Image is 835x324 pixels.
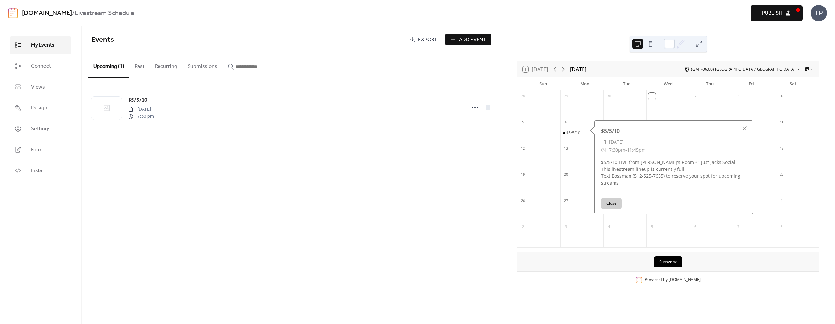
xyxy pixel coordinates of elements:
span: - [625,146,627,154]
button: Recurring [150,53,182,77]
span: Add Event [459,36,486,44]
div: 7 [605,119,613,126]
div: Wed [647,77,689,90]
div: 18 [778,145,785,152]
button: Close [601,198,622,209]
span: Settings [31,125,51,133]
div: 25 [778,171,785,178]
div: 2 [692,93,699,100]
span: Events [91,33,114,47]
div: 3 [735,93,742,100]
button: Past [129,53,150,77]
span: 7:30 pm [128,113,154,120]
div: 7 [735,223,742,231]
div: 20 [562,171,569,178]
div: 11 [778,119,785,126]
div: 1 [648,93,656,100]
span: Design [31,104,47,112]
div: Mon [564,77,606,90]
div: 3 [562,223,569,231]
div: $5/5/10 [560,130,603,136]
span: Connect [31,62,51,70]
a: Export [404,34,442,45]
div: 19 [519,171,526,178]
span: Install [31,167,44,175]
div: 10 [735,119,742,126]
div: 1 [778,197,785,204]
img: logo [8,8,18,18]
div: 6 [692,223,699,231]
div: $5/5/10 LIVE from [PERSON_NAME]'s Room @ Just Jacks Social! This livestream lineup is currently f... [595,159,753,186]
button: Subscribe [654,256,682,267]
span: Publish [762,9,782,17]
div: 4 [778,93,785,100]
a: Install [10,162,71,179]
div: 5 [519,119,526,126]
b: Livestream Schedule [75,7,134,20]
div: 4 [605,223,613,231]
div: ​ [601,138,606,146]
a: Form [10,141,71,158]
div: 29 [562,93,569,100]
span: Form [31,146,43,154]
div: 12 [519,145,526,152]
div: 26 [519,197,526,204]
div: Sat [772,77,814,90]
div: 28 [519,93,526,100]
span: Views [31,83,45,91]
span: 7:30pm [609,146,625,154]
button: Upcoming (1) [88,53,129,78]
a: My Events [10,36,71,54]
div: 2 [519,223,526,231]
div: Thu [689,77,731,90]
div: TP [811,5,827,21]
button: Publish [751,5,803,21]
div: 6 [562,119,569,126]
div: 30 [605,93,613,100]
a: Settings [10,120,71,138]
div: 5 [648,223,656,231]
div: ​ [601,146,606,154]
button: Add Event [445,34,491,45]
button: Submissions [182,53,222,77]
div: 8 [648,119,656,126]
div: Fri [731,77,772,90]
span: (GMT-06:00) [GEOGRAPHIC_DATA]/[GEOGRAPHIC_DATA] [691,67,795,71]
b: / [72,7,75,20]
div: Sun [523,77,564,90]
a: Views [10,78,71,96]
span: [DATE] [128,106,154,113]
a: [DOMAIN_NAME] [669,277,701,282]
div: [DATE] [570,65,586,73]
div: $5/5/10 [566,130,580,136]
div: 9 [692,119,699,126]
div: 13 [562,145,569,152]
div: 27 [562,197,569,204]
span: [DATE] [609,138,624,146]
a: Connect [10,57,71,75]
div: $5/5/10 [595,127,753,135]
a: Design [10,99,71,117]
span: Export [418,36,437,44]
a: [DOMAIN_NAME] [22,7,72,20]
div: Tue [606,77,647,90]
div: 8 [778,223,785,231]
span: My Events [31,41,54,49]
div: Powered by [645,277,701,282]
a: $5/5/10 [128,96,147,105]
span: 11:45pm [627,146,646,154]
